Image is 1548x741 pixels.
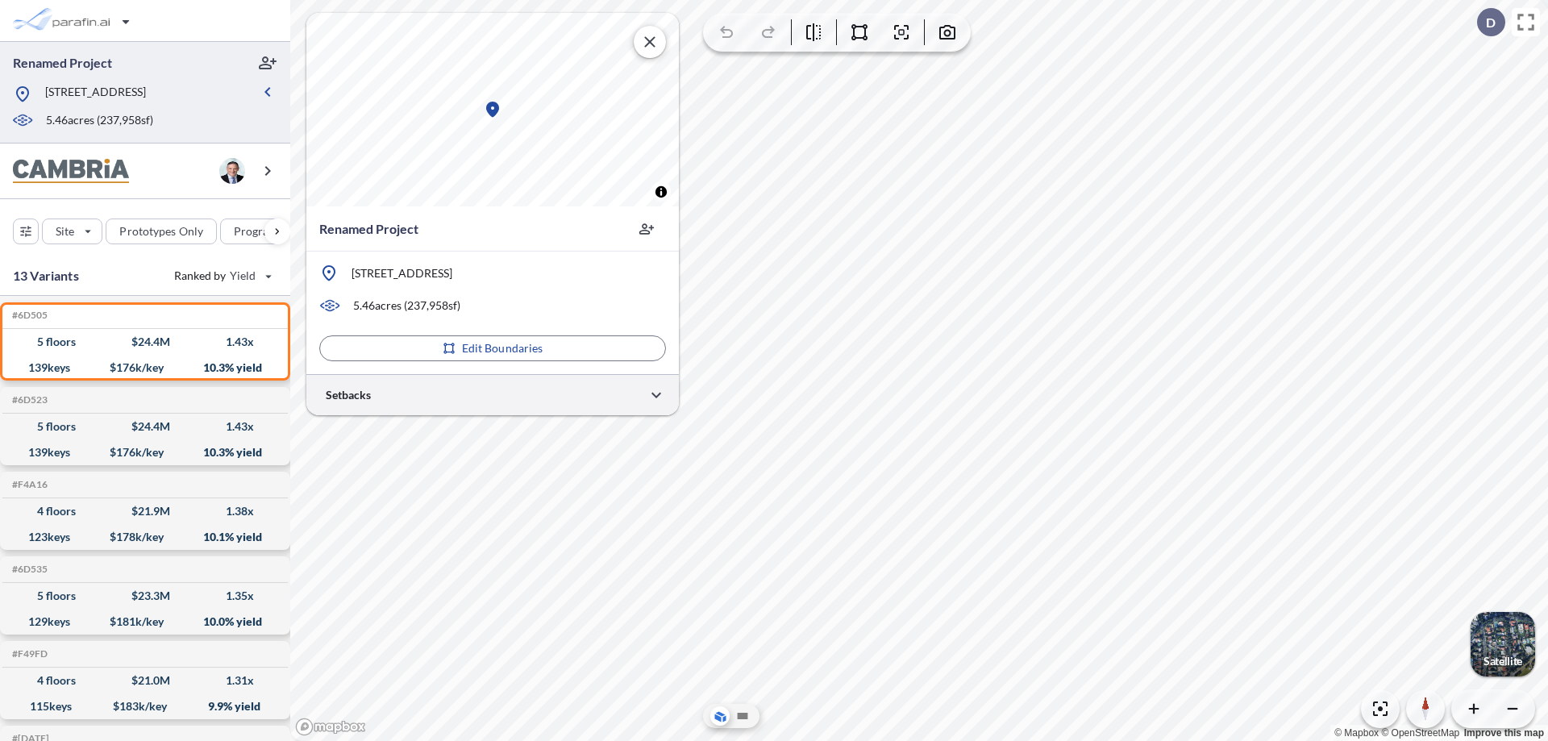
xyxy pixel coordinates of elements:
[651,182,671,202] button: Toggle attribution
[9,310,48,321] h5: Click to copy the code
[45,84,146,104] p: [STREET_ADDRESS]
[119,223,203,239] p: Prototypes Only
[1464,727,1544,739] a: Improve this map
[483,100,502,119] div: Map marker
[733,706,752,726] button: Site Plan
[306,13,679,206] canvas: Map
[1471,612,1535,676] img: Switcher Image
[42,219,102,244] button: Site
[46,112,153,130] p: 5.46 acres ( 237,958 sf)
[1381,727,1459,739] a: OpenStreetMap
[13,54,112,72] p: Renamed Project
[13,266,79,285] p: 13 Variants
[1486,15,1496,30] p: D
[56,223,74,239] p: Site
[295,718,366,736] a: Mapbox homepage
[219,158,245,184] img: user logo
[13,159,129,184] img: BrandImage
[352,265,452,281] p: [STREET_ADDRESS]
[9,479,48,490] h5: Click to copy the code
[319,335,666,361] button: Edit Boundaries
[9,394,48,406] h5: Click to copy the code
[462,340,543,356] p: Edit Boundaries
[353,298,460,314] p: 5.46 acres ( 237,958 sf)
[656,183,666,201] span: Toggle attribution
[1471,612,1535,676] button: Switcher ImageSatellite
[319,219,418,239] p: Renamed Project
[230,268,256,284] span: Yield
[9,564,48,575] h5: Click to copy the code
[710,706,730,726] button: Aerial View
[106,219,217,244] button: Prototypes Only
[1334,727,1379,739] a: Mapbox
[9,648,48,660] h5: Click to copy the code
[1483,655,1522,668] p: Satellite
[161,263,282,289] button: Ranked by Yield
[234,223,279,239] p: Program
[220,219,307,244] button: Program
